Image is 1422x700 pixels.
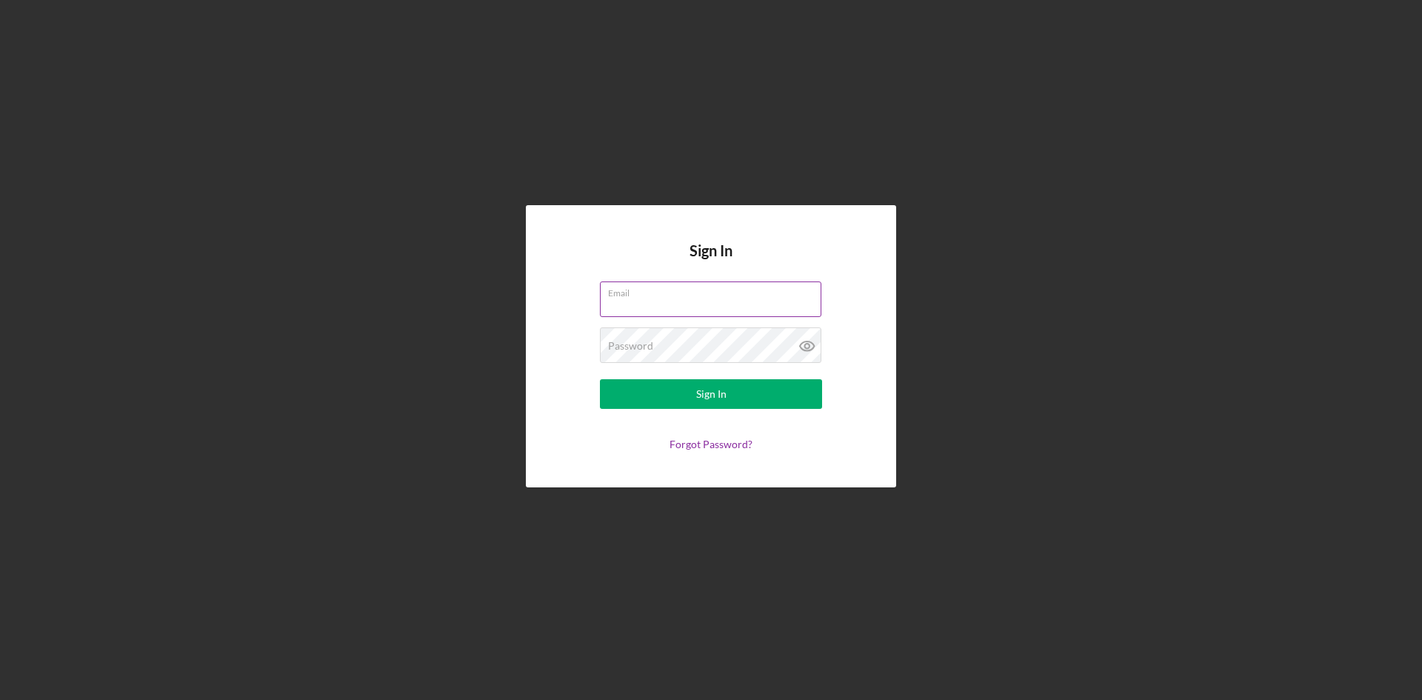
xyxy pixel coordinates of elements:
button: Sign In [600,379,822,409]
div: Sign In [696,379,727,409]
label: Password [608,340,653,352]
h4: Sign In [690,242,732,281]
a: Forgot Password? [670,438,752,450]
label: Email [608,282,821,299]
